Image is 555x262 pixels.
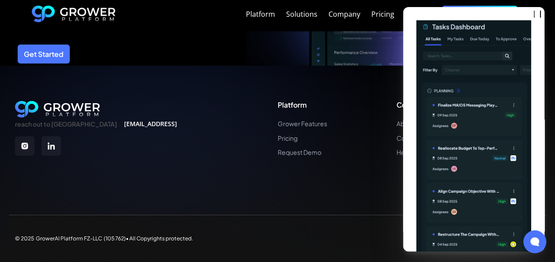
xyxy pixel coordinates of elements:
a: About us [396,120,430,127]
a: Helpdesk [396,149,430,156]
div: Company [396,101,430,109]
a: Platform [246,9,275,20]
a: home [32,6,116,25]
button: close [534,11,541,18]
a: Contact us [396,135,430,142]
div: reach out to [GEOGRAPHIC_DATA] [15,120,117,128]
a: Company [328,9,360,20]
a: Request Demo [278,149,327,156]
a: Solutions [286,9,317,20]
a: [EMAIL_ADDRESS] [124,120,177,128]
div: © 2025 GrowerAI Platform FZ-LLC (105 762)• All Copyrights protected. [15,236,193,242]
a: Grower Features [278,120,327,127]
div: Company [328,10,360,19]
a: Request a demo [442,6,517,25]
div: Solutions [286,10,317,19]
div: Pricing [371,10,394,19]
a: Get Started [18,45,70,64]
a: Pricing [371,9,394,20]
a: Pricing [278,135,327,142]
div: Platform [246,10,275,19]
div: Platform [278,101,327,109]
